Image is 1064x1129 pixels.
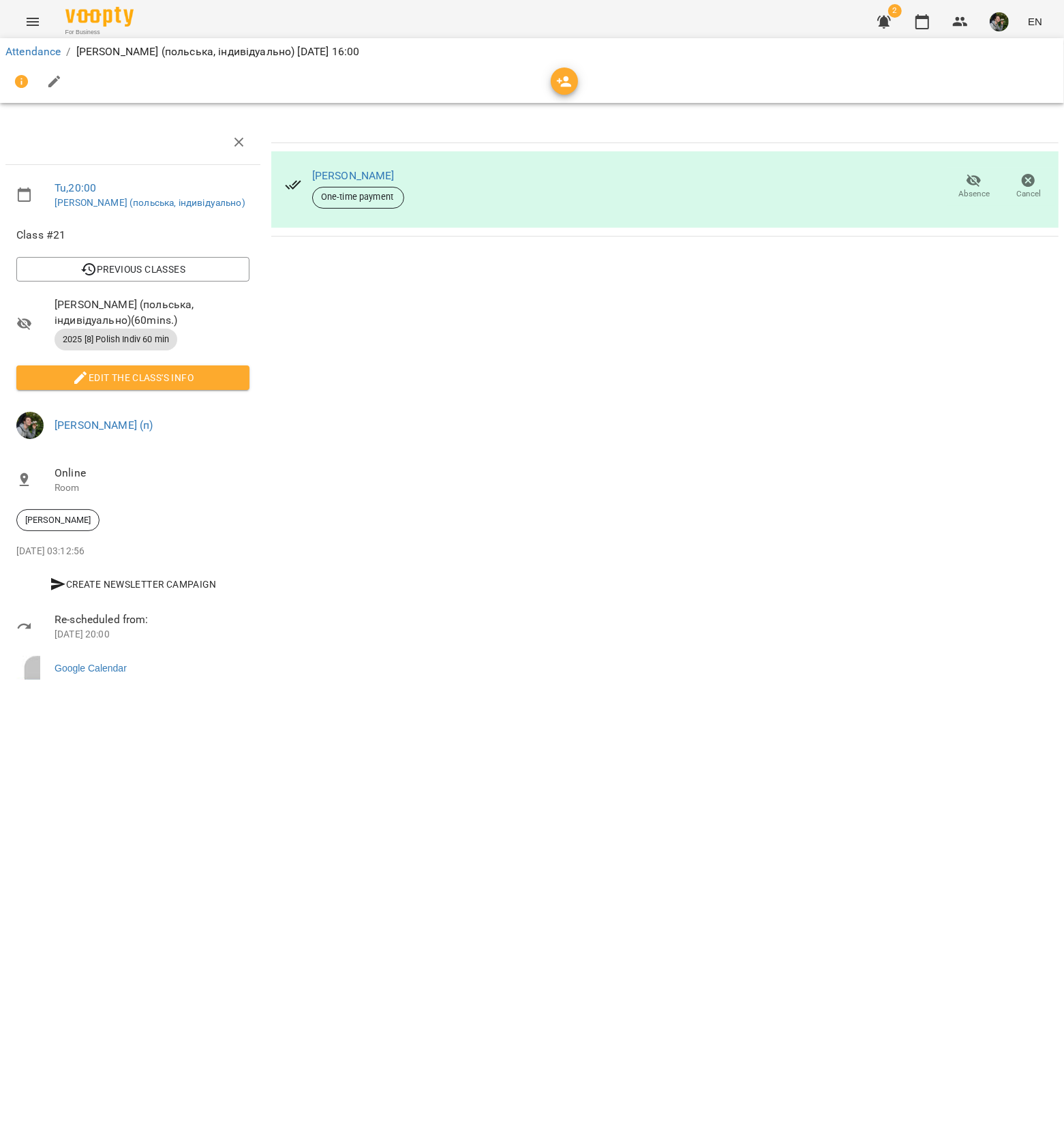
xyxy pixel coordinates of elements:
[1016,188,1041,200] span: Cancel
[16,572,249,597] button: Create Newsletter Campaign
[55,481,249,495] p: Room
[16,545,249,558] p: [DATE] 03:12:56
[1028,14,1042,29] span: EN
[313,191,404,203] span: One-time payment
[947,168,1001,206] button: Absence
[65,7,134,27] img: Voopty Logo
[76,44,360,60] p: [PERSON_NAME] (польська, індивідуально) [DATE] 16:00
[55,465,249,481] span: Online
[55,612,249,628] span: Re-scheduled from:
[1022,9,1048,34] button: EN
[5,650,260,685] a: Google Calendar
[16,227,249,243] span: Class #21
[55,628,249,642] p: [DATE] 20:00
[27,370,239,386] span: Edit the class's Info
[16,509,100,531] div: [PERSON_NAME]
[22,576,244,592] span: Create Newsletter Campaign
[55,419,153,432] a: [PERSON_NAME] (п)
[16,5,49,38] button: Menu
[16,412,44,439] img: 70cfbdc3d9a863d38abe8aa8a76b24f3.JPG
[312,169,395,182] a: [PERSON_NAME]
[1001,168,1056,206] button: Cancel
[5,44,1059,60] nav: breadcrumb
[888,4,902,18] span: 2
[16,656,171,807] img: 9k=
[990,12,1009,31] img: 70cfbdc3d9a863d38abe8aa8a76b24f3.JPG
[16,365,249,390] button: Edit the class's Info
[55,197,245,208] a: [PERSON_NAME] (польська, індивідуально)
[16,257,249,282] button: Previous Classes
[27,261,239,277] span: Previous Classes
[55,333,177,346] span: 2025 [8] Polish Indiv 60 min
[17,514,99,526] span: [PERSON_NAME]
[958,188,990,200] span: Absence
[65,28,134,37] span: For Business
[55,297,249,329] span: [PERSON_NAME] (польська, індивідуально) ( 60 mins. )
[55,181,96,194] a: Tu , 20:00
[5,45,61,58] a: Attendance
[66,44,70,60] li: /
